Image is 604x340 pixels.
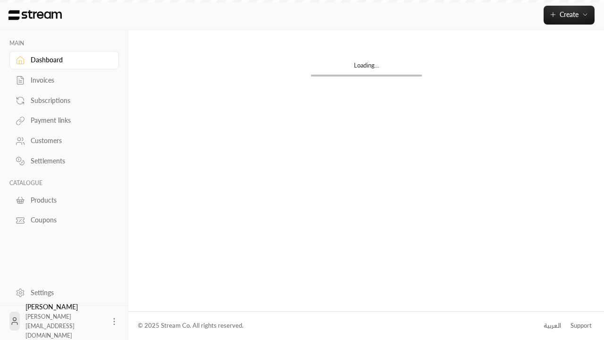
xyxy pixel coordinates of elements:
[9,191,119,209] a: Products
[9,132,119,150] a: Customers
[31,136,107,145] div: Customers
[31,195,107,205] div: Products
[31,116,107,125] div: Payment links
[31,156,107,166] div: Settlements
[311,61,422,75] div: Loading...
[9,283,119,302] a: Settings
[9,152,119,170] a: Settlements
[560,10,579,18] span: Create
[31,55,107,65] div: Dashboard
[9,91,119,110] a: Subscriptions
[138,321,243,331] div: © 2025 Stream Co. All rights reserved.
[9,40,119,47] p: MAIN
[9,211,119,229] a: Coupons
[544,6,595,25] button: Create
[31,288,107,297] div: Settings
[31,76,107,85] div: Invoices
[9,71,119,90] a: Invoices
[567,317,595,334] a: Support
[544,321,561,331] div: العربية
[25,302,104,340] div: [PERSON_NAME]
[31,96,107,105] div: Subscriptions
[9,111,119,130] a: Payment links
[9,179,119,187] p: CATALOGUE
[31,215,107,225] div: Coupons
[25,313,75,339] span: [PERSON_NAME][EMAIL_ADDRESS][DOMAIN_NAME]
[9,51,119,69] a: Dashboard
[8,10,63,20] img: Logo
